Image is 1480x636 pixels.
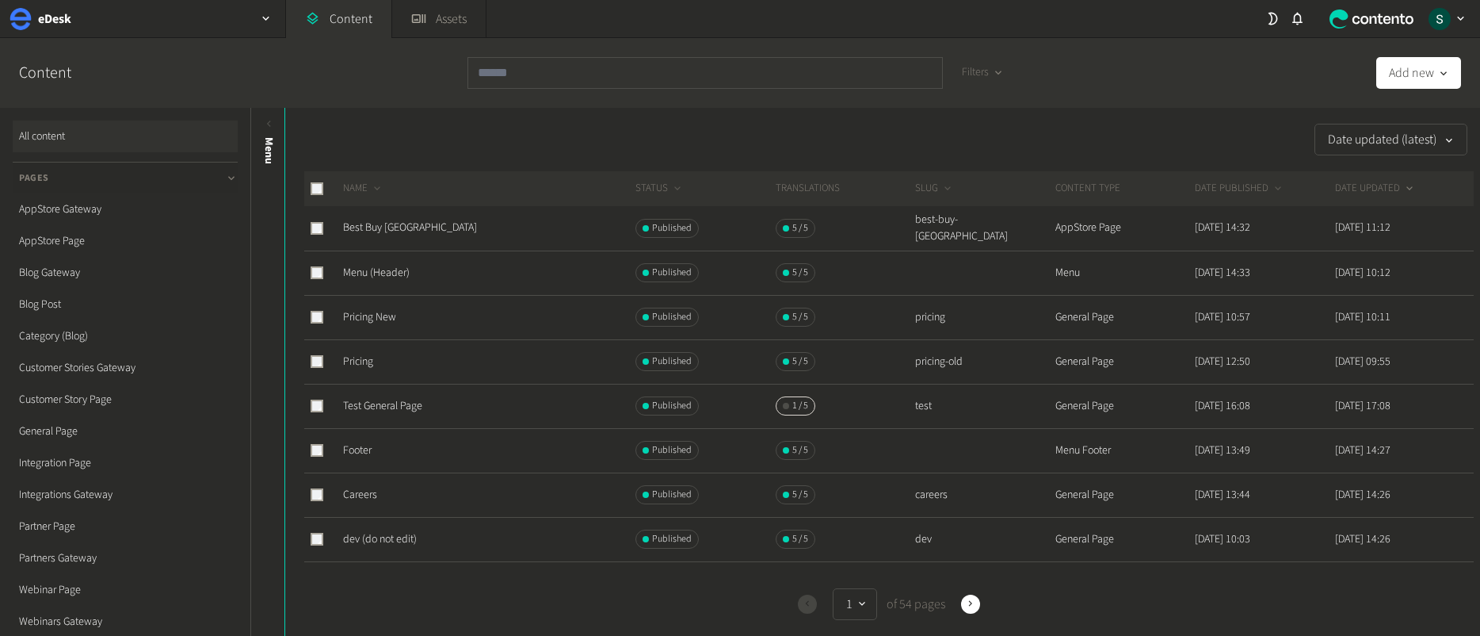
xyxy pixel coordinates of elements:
time: [DATE] 16:08 [1195,398,1250,414]
img: Sarah Grady [1429,8,1451,30]
a: Integrations Gateway [13,479,238,511]
a: Integration Page [13,447,238,479]
th: Translations [775,171,915,206]
a: Pricing New [343,309,396,325]
span: Published [652,399,692,413]
button: Add new [1376,57,1461,89]
td: careers [914,473,1055,517]
span: Published [652,488,692,502]
span: Published [652,443,692,458]
td: General Page [1055,295,1195,339]
a: Blog Gateway [13,257,238,289]
td: Menu [1055,251,1195,295]
span: Published [652,354,692,369]
a: Menu (Header) [343,265,410,281]
td: best-buy-[GEOGRAPHIC_DATA] [914,206,1055,251]
span: 1 / 5 [792,399,808,413]
button: Date updated (latest) [1314,124,1467,155]
img: eDesk [10,8,32,30]
span: 5 / 5 [792,443,808,458]
time: [DATE] 10:03 [1195,531,1250,547]
button: 1 [833,588,877,620]
time: [DATE] 10:57 [1195,309,1250,325]
a: Careers [343,487,377,503]
td: General Page [1055,517,1195,561]
h2: Content [19,61,108,85]
td: dev [914,517,1055,561]
span: Published [652,310,692,324]
a: Customer Stories Gateway [13,352,238,384]
time: [DATE] 14:26 [1335,531,1390,547]
a: General Page [13,416,238,447]
th: CONTENT TYPE [1055,171,1195,206]
button: Filters [949,57,1017,89]
a: Webinar Page [13,574,238,606]
h2: eDesk [38,10,71,29]
td: affiliates [914,561,1055,606]
button: DATE PUBLISHED [1195,181,1284,197]
a: Blog Post [13,289,238,320]
span: Published [652,221,692,236]
span: 5 / 5 [792,266,808,280]
time: [DATE] 14:26 [1335,487,1390,503]
time: [DATE] 17:08 [1335,398,1390,414]
td: General Page [1055,384,1195,428]
span: 5 / 5 [792,354,808,369]
time: [DATE] 10:12 [1335,265,1390,281]
td: AppStore Page [1055,206,1195,251]
a: AppStore Page [13,225,238,257]
time: [DATE] 13:44 [1195,487,1250,503]
a: Partners Gateway [13,542,238,574]
td: test [914,384,1055,428]
td: Menu Footer [1055,428,1195,473]
span: Published [652,532,692,546]
span: of 54 pages [883,595,945,614]
time: [DATE] 13:49 [1195,443,1250,458]
time: [DATE] 10:11 [1335,309,1390,325]
time: [DATE] 09:55 [1335,354,1390,370]
a: Partner Page [13,511,238,542]
td: pricing-old [914,339,1055,384]
a: dev (do not edit) [343,531,417,547]
time: [DATE] 11:12 [1335,220,1390,236]
span: Menu [261,137,277,164]
a: Best Buy [GEOGRAPHIC_DATA] [343,220,477,236]
time: [DATE] 14:32 [1195,220,1250,236]
button: NAME [343,181,383,197]
a: Pricing [343,354,373,370]
a: AppStore Gateway [13,193,238,225]
button: STATUS [635,181,684,197]
td: General Page [1055,473,1195,517]
button: SLUG [915,181,954,197]
span: Filters [962,64,989,81]
span: Published [652,266,692,280]
span: Pages [19,171,49,186]
time: [DATE] 14:27 [1335,443,1390,458]
span: 5 / 5 [792,488,808,502]
td: pricing [914,295,1055,339]
time: [DATE] 14:33 [1195,265,1250,281]
td: General Page [1055,561,1195,606]
a: Test General Page [343,398,422,414]
button: DATE UPDATED [1335,181,1416,197]
a: Customer Story Page [13,384,238,416]
span: 5 / 5 [792,310,808,324]
span: 5 / 5 [792,532,808,546]
a: Category (Blog) [13,320,238,352]
a: Footer [343,443,372,458]
time: [DATE] 12:50 [1195,354,1250,370]
td: General Page [1055,339,1195,384]
a: All content [13,121,238,152]
span: 5 / 5 [792,221,808,236]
